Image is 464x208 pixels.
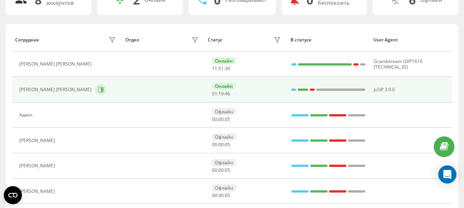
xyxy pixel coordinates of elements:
div: Онлайн [212,83,236,90]
span: 05 [225,116,230,122]
span: 00 [212,167,217,173]
span: 00 [218,192,224,199]
div: : : [212,117,230,122]
button: Open CMP widget [4,186,22,204]
div: Отдел [125,37,139,43]
div: Онлайн [212,57,236,64]
div: : : [212,66,230,71]
div: [PERSON_NAME] [19,189,57,194]
span: 05 [225,192,230,199]
div: : : [212,91,230,96]
span: JsSIP 3.9.0 [374,86,395,93]
div: [PERSON_NAME] [19,138,57,143]
div: [PERSON_NAME] [PERSON_NAME] [19,61,93,67]
div: Сотрудник [15,37,39,43]
span: 19 [218,90,224,97]
span: 51 [218,65,224,72]
span: 39 [225,65,230,72]
div: : : [212,168,230,173]
span: Grandstream GXP1610 [TECHNICAL_ID] [374,58,422,70]
div: : : [212,142,230,147]
div: Open Intercom Messenger [438,165,456,184]
div: Офлайн [212,133,236,141]
div: В статусе [291,37,366,43]
div: : : [212,193,230,198]
div: Офлайн [212,108,236,115]
div: [PERSON_NAME] [PERSON_NAME] [19,87,93,92]
span: 00 [212,141,217,148]
span: 00 [212,116,217,122]
span: 01 [212,90,217,97]
div: Офлайн [212,184,236,191]
span: 00 [218,167,224,173]
div: Статус [208,37,223,43]
span: 00 [218,116,224,122]
span: 00 [218,141,224,148]
span: 05 [225,167,230,173]
div: Адмін [19,112,34,118]
span: 05 [225,141,230,148]
div: Офлайн [212,159,236,166]
span: 00 [212,192,217,199]
div: [PERSON_NAME] [19,163,57,168]
span: 46 [225,90,230,97]
span: 11 [212,65,217,72]
div: User Agent [373,37,449,43]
